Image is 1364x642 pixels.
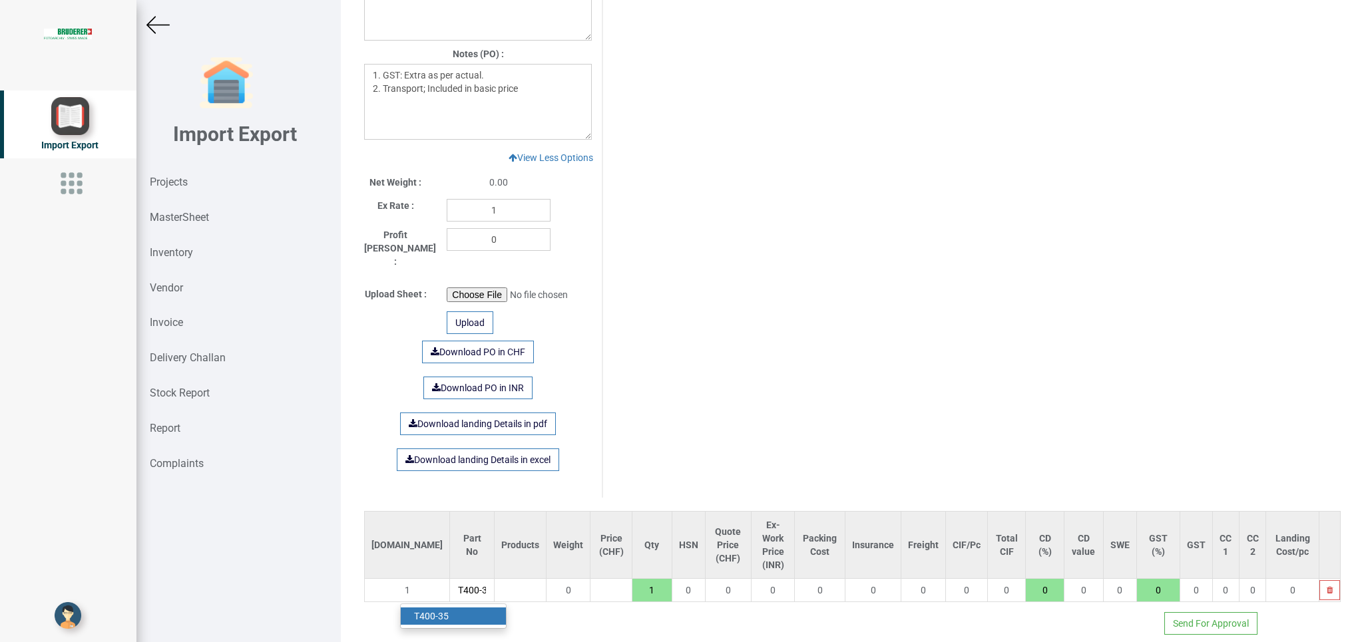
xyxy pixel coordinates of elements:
th: CIF/Pc [946,512,988,579]
a: Download PO in CHF [422,341,534,363]
div: Products [501,538,539,552]
td: 0 [946,579,988,602]
div: Upload [447,311,493,334]
th: Ex-Work Price (INR) [751,512,794,579]
label: Net Weight : [369,176,421,189]
th: CC 1 [1212,512,1239,579]
strong: Report [150,422,180,434]
td: 0 [751,579,794,602]
td: 0 [1180,579,1212,602]
th: Landing Cost/pc [1266,512,1319,579]
td: 0 [705,579,751,602]
label: Notes (PO) : [453,47,504,61]
th: CC 2 [1240,512,1266,579]
a: T400-35 [401,607,506,625]
th: HSN [672,512,705,579]
th: Total CIF [988,512,1026,579]
th: Packing Cost [795,512,845,579]
strong: Stock Report [150,387,210,399]
th: GST [1180,512,1212,579]
th: Weight [547,512,590,579]
td: 0 [1240,579,1266,602]
th: Insurance [845,512,901,579]
span: Import Export [41,140,99,150]
td: 0 [547,579,590,602]
td: 0 [672,579,705,602]
label: Upload Sheet : [365,287,427,301]
th: Quote Price (CHF) [705,512,751,579]
a: View Less Options [500,146,602,169]
span: 0.00 [489,177,508,188]
th: GST (%) [1136,512,1180,579]
th: Qty [632,512,672,579]
strong: Projects [150,176,188,188]
label: Profit [PERSON_NAME] : [364,228,427,268]
strong: MasterSheet [150,211,209,224]
td: 1 [365,579,450,602]
a: Download landing Details in pdf [400,412,556,435]
button: Send For Approval [1164,612,1257,635]
td: 0 [1212,579,1239,602]
strong: Complaints [150,457,204,470]
th: CD value [1064,512,1104,579]
b: Import Export [173,122,297,146]
td: 0 [1064,579,1104,602]
td: 0 [988,579,1026,602]
strong: Vendor [150,281,183,294]
div: Part No [457,532,487,558]
td: 0 [1103,579,1136,602]
th: Freight [901,512,946,579]
a: Download landing Details in excel [397,448,559,471]
td: 0 [901,579,946,602]
th: Price (CHF) [590,512,632,579]
a: Download PO in INR [423,377,533,399]
img: garage-closed.png [200,57,253,110]
strong: Inventory [150,246,193,259]
strong: T400-35 [414,611,449,621]
td: 0 [795,579,845,602]
th: CD (%) [1026,512,1064,579]
strong: Delivery Challan [150,351,226,364]
strong: Invoice [150,316,183,329]
th: SWE [1103,512,1136,579]
td: 0 [845,579,901,602]
label: Ex Rate : [377,199,414,212]
td: 0 [1266,579,1319,602]
th: [DOMAIN_NAME] [365,512,450,579]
